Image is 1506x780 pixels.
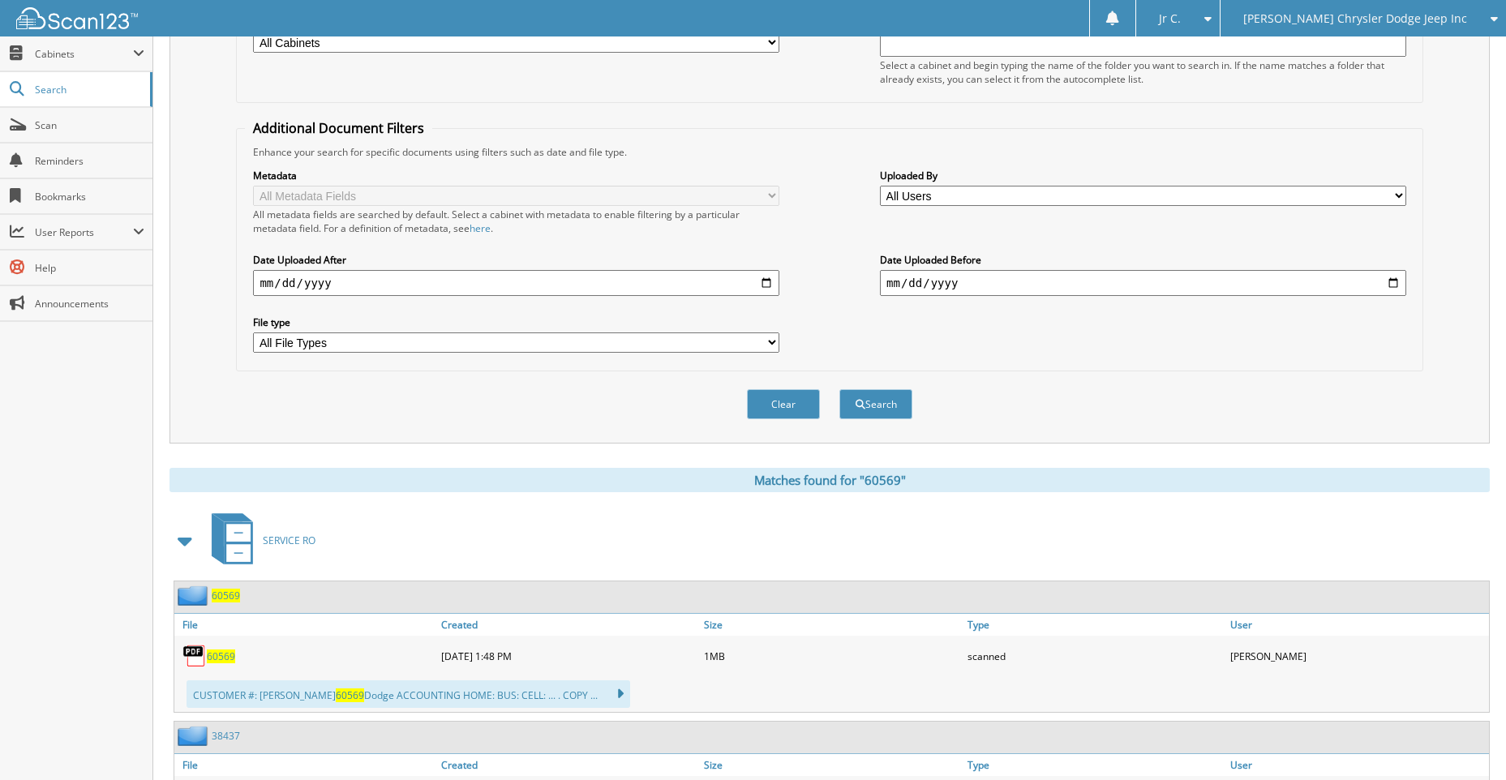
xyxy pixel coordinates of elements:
img: PDF.png [182,644,207,668]
span: User Reports [35,225,133,239]
a: Created [437,614,700,636]
a: Created [437,754,700,776]
span: Announcements [35,297,144,311]
label: Uploaded By [880,169,1406,182]
span: Reminders [35,154,144,168]
div: CUSTOMER #: [PERSON_NAME] Dodge ACCOUNTING HOME: BUS: CELL: ... . COPY ... [187,680,630,708]
a: 60569 [212,589,240,602]
legend: Additional Document Filters [245,119,432,137]
span: Cabinets [35,47,133,61]
a: User [1226,614,1489,636]
a: 60569 [207,649,235,663]
span: Scan [35,118,144,132]
a: Type [963,754,1226,776]
span: [PERSON_NAME] Chrysler Dodge Jeep Inc [1243,14,1467,24]
img: folder2.png [178,585,212,606]
div: Enhance your search for specific documents using filters such as date and file type. [245,145,1414,159]
a: File [174,614,437,636]
input: end [880,270,1406,296]
img: scan123-logo-white.svg [16,7,138,29]
a: Size [700,614,963,636]
div: Matches found for "60569" [169,468,1490,492]
span: Help [35,261,144,275]
a: Type [963,614,1226,636]
span: SERVICE RO [263,534,315,547]
span: Bookmarks [35,190,144,204]
label: Date Uploaded Before [880,253,1406,267]
span: 60569 [336,688,364,702]
span: Search [35,83,142,96]
input: start [253,270,779,296]
label: Date Uploaded After [253,253,779,267]
div: scanned [963,640,1226,672]
a: SERVICE RO [202,508,315,572]
div: 1MB [700,640,963,672]
a: 38437 [212,729,240,743]
div: [DATE] 1:48 PM [437,640,700,672]
button: Clear [747,389,820,419]
label: Metadata [253,169,779,182]
span: Jr C. [1159,14,1181,24]
div: All metadata fields are searched by default. Select a cabinet with metadata to enable filtering b... [253,208,779,235]
a: File [174,754,437,776]
div: Select a cabinet and begin typing the name of the folder you want to search in. If the name match... [880,58,1406,86]
a: Size [700,754,963,776]
img: folder2.png [178,726,212,746]
button: Search [839,389,912,419]
div: [PERSON_NAME] [1226,640,1489,672]
iframe: Chat Widget [1425,702,1506,780]
a: here [470,221,491,235]
a: User [1226,754,1489,776]
label: File type [253,315,779,329]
